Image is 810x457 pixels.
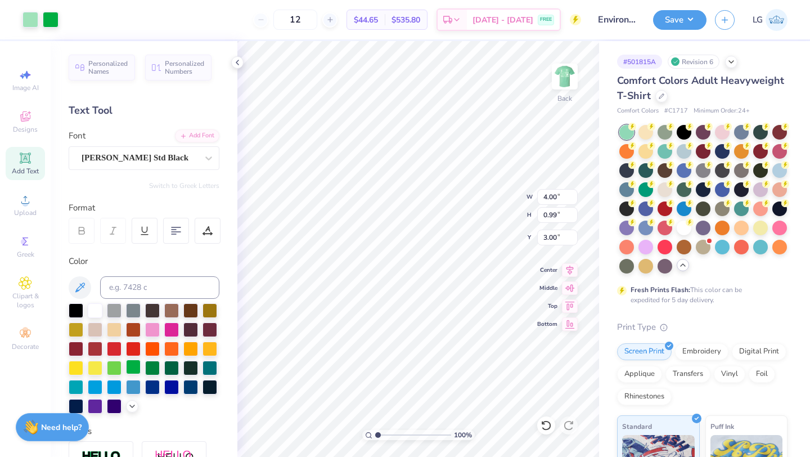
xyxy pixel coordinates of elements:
[540,16,552,24] span: FREE
[391,14,420,26] span: $535.80
[17,250,34,259] span: Greek
[454,430,472,440] span: 100 %
[100,276,219,299] input: e.g. 7428 c
[749,366,775,383] div: Foil
[617,388,672,405] div: Rhinestones
[631,285,690,294] strong: Fresh Prints Flash:
[14,208,37,217] span: Upload
[6,292,45,310] span: Clipart & logos
[553,65,576,88] img: Back
[472,14,533,26] span: [DATE] - [DATE]
[694,106,750,116] span: Minimum Order: 24 +
[88,60,128,75] span: Personalized Names
[41,422,82,433] strong: Need help?
[732,343,786,360] div: Digital Print
[12,167,39,176] span: Add Text
[714,366,745,383] div: Vinyl
[617,321,787,334] div: Print Type
[175,129,219,142] div: Add Font
[631,285,769,305] div: This color can be expedited for 5 day delivery.
[537,302,557,310] span: Top
[675,343,728,360] div: Embroidery
[149,181,219,190] button: Switch to Greek Letters
[589,8,645,31] input: Untitled Design
[617,366,662,383] div: Applique
[617,55,662,69] div: # 501815A
[537,266,557,274] span: Center
[69,201,220,214] div: Format
[664,106,688,116] span: # C1717
[753,9,787,31] a: LG
[617,343,672,360] div: Screen Print
[766,9,787,31] img: Lijo George
[165,60,205,75] span: Personalized Numbers
[354,14,378,26] span: $44.65
[12,342,39,351] span: Decorate
[668,55,719,69] div: Revision 6
[753,14,763,26] span: LG
[273,10,317,30] input: – –
[617,106,659,116] span: Comfort Colors
[537,284,557,292] span: Middle
[69,129,85,142] label: Font
[653,10,706,30] button: Save
[617,74,784,102] span: Comfort Colors Adult Heavyweight T-Shirt
[557,93,572,104] div: Back
[12,83,39,92] span: Image AI
[710,420,734,432] span: Puff Ink
[665,366,710,383] div: Transfers
[13,125,38,134] span: Designs
[622,420,652,432] span: Standard
[69,255,219,268] div: Color
[69,103,219,118] div: Text Tool
[69,425,219,438] div: Styles
[537,320,557,328] span: Bottom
